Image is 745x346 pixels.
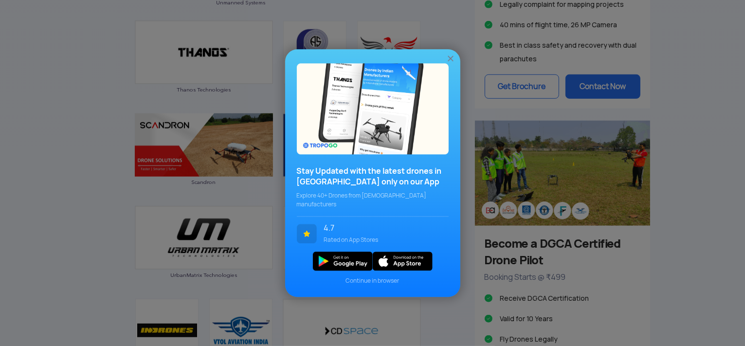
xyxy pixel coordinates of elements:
[324,236,441,244] span: Rated on App Stores
[297,191,449,209] span: Explore 40+ Drones from [DEMOGRAPHIC_DATA] manufacturers
[373,252,433,271] img: ios_new.svg
[297,166,449,187] h3: Stay Updated with the latest drones in [GEOGRAPHIC_DATA] only on our App
[297,224,317,243] img: ic_star.svg
[313,252,373,271] img: img_playstore.png
[324,224,441,233] span: 4.7
[446,54,455,63] img: ic_close.png
[297,276,449,285] span: Continue in browser
[297,63,449,154] img: bg_popupecosystem.png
